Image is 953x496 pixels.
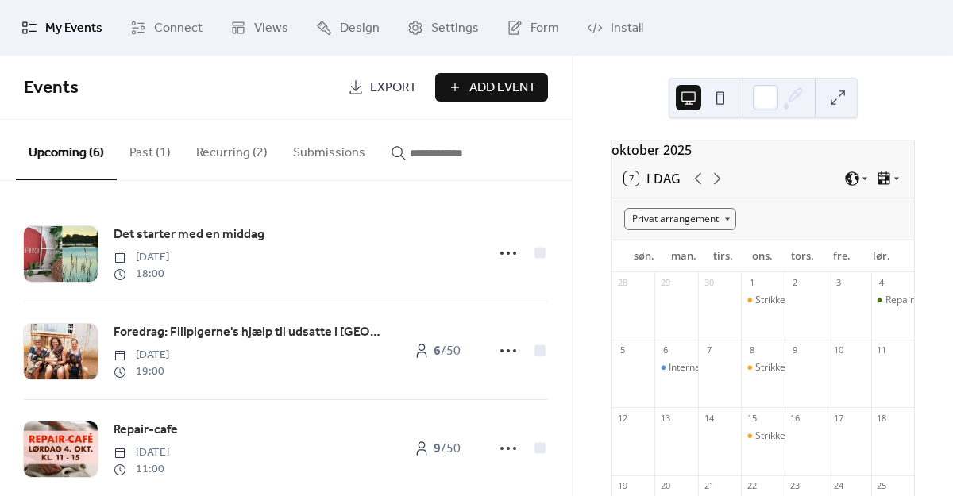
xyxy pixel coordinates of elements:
div: 18 [876,412,888,424]
div: lør. [862,240,901,272]
div: 19 [616,480,628,492]
div: International Meet-up [669,361,765,375]
span: [DATE] [114,249,169,266]
span: [DATE] [114,444,169,461]
div: 9 [789,344,801,356]
span: Design [340,19,380,38]
div: 24 [832,480,844,492]
button: Submissions [280,120,378,179]
span: Add Event [469,79,536,98]
span: Det starter med en middag [114,225,264,244]
span: Settings [431,19,479,38]
a: 9/50 [397,434,476,463]
div: 23 [789,480,801,492]
a: Det starter med en middag [114,225,264,245]
div: 16 [789,412,801,424]
span: Events [24,71,79,106]
div: 20 [659,480,671,492]
div: ons. [743,240,783,272]
b: 6 [434,339,441,363]
button: Past (1) [117,120,183,179]
a: Views [218,6,300,49]
div: International Meet-up [654,361,697,375]
div: 25 [876,480,888,492]
a: Design [304,6,392,49]
div: Strikkecafé [741,361,784,375]
span: Repair-cafe [114,421,178,440]
div: 17 [832,412,844,424]
b: 9 [434,436,441,461]
span: 18:00 [114,266,169,283]
button: Add Event [435,73,548,102]
span: / 50 [434,342,461,361]
div: oktober 2025 [612,140,914,160]
div: tors. [782,240,822,272]
a: 6/50 [397,336,476,365]
div: 5 [616,344,628,356]
a: Repair-cafe [114,420,178,440]
div: Strikkecafé [755,429,804,443]
div: 11 [876,344,888,356]
div: Strikkecafé [741,294,784,307]
div: 21 [703,480,715,492]
div: Strikkecafé [741,429,784,443]
span: Views [254,19,288,38]
a: My Events [10,6,114,49]
div: Strikkecafé [755,361,804,375]
div: 14 [703,412,715,424]
div: 10 [832,344,844,356]
div: 30 [703,277,715,289]
div: 15 [746,412,758,424]
span: / 50 [434,440,461,459]
button: Upcoming (6) [16,120,117,180]
div: 6 [659,344,671,356]
span: Form [531,19,559,38]
div: 12 [616,412,628,424]
div: 7 [703,344,715,356]
a: Install [575,6,655,49]
span: Foredrag: Fiilpigerne's hjælp til udsatte i [GEOGRAPHIC_DATA] [114,323,381,342]
button: Recurring (2) [183,120,280,179]
div: fre. [822,240,862,272]
div: 3 [832,277,844,289]
div: 8 [746,344,758,356]
span: Install [611,19,643,38]
a: Connect [118,6,214,49]
span: Connect [154,19,203,38]
div: Strikkecafé [755,294,804,307]
div: 22 [746,480,758,492]
a: Form [495,6,571,49]
div: 28 [616,277,628,289]
div: søn. [624,240,664,272]
div: 2 [789,277,801,289]
div: man. [664,240,704,272]
span: [DATE] [114,347,169,363]
span: 11:00 [114,461,169,478]
div: tirs. [704,240,743,272]
div: 13 [659,412,671,424]
div: Repair-cafe [871,294,914,307]
div: 4 [876,277,888,289]
div: 1 [746,277,758,289]
a: Foredrag: Fiilpigerne's hjælp til udsatte i [GEOGRAPHIC_DATA] [114,322,381,343]
div: Repair-cafe [885,294,936,307]
span: Export [370,79,417,98]
span: My Events [45,19,102,38]
a: Export [336,73,429,102]
div: 29 [659,277,671,289]
span: 19:00 [114,363,169,380]
a: Settings [395,6,491,49]
button: 7I dag [619,167,686,190]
